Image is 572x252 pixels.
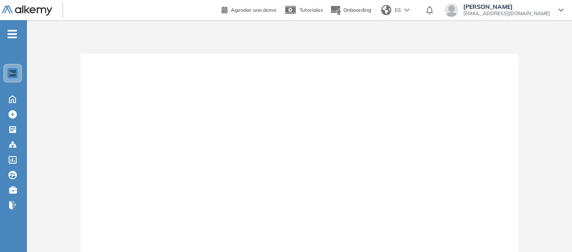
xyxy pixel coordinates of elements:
a: Agendar una demo [222,4,276,14]
span: ES [395,6,401,14]
span: Agendar una demo [231,7,276,13]
i: - [8,33,17,35]
img: Logo [2,5,52,16]
span: [PERSON_NAME] [463,3,550,10]
span: Onboarding [343,7,371,13]
span: [EMAIL_ADDRESS][DOMAIN_NAME] [463,10,550,17]
button: Onboarding [330,1,371,19]
img: https://assets.alkemy.org/workspaces/1802/d452bae4-97f6-47ab-b3bf-1c40240bc960.jpg [9,70,16,77]
img: arrow [404,8,409,12]
img: world [381,5,391,15]
span: Tutoriales [299,7,323,13]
